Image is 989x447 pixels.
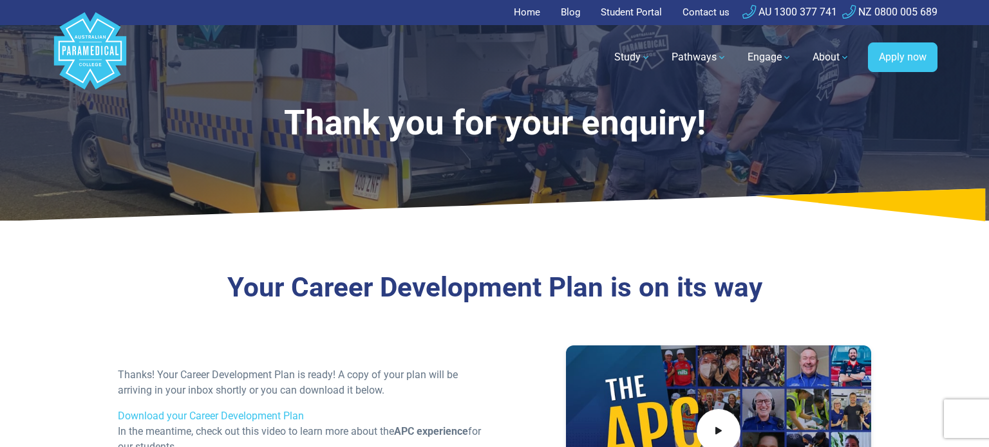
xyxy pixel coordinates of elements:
[162,103,827,143] h1: Thank you for your enquiry!
[740,39,800,75] a: Engage
[868,42,937,72] a: Apply now
[664,39,735,75] a: Pathways
[118,367,487,398] p: Thanks! Your Career Development Plan is ready! A copy of your plan will be arriving in your inbox...
[118,271,871,304] h3: Your Career Development Plan is on its way
[842,6,937,18] a: NZ 0800 005 689
[607,39,659,75] a: Study
[118,410,304,422] a: Download your Career Development Plan
[394,425,468,437] strong: APC experience
[805,39,858,75] a: About
[52,25,129,90] a: Australian Paramedical College
[742,6,837,18] a: AU 1300 377 741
